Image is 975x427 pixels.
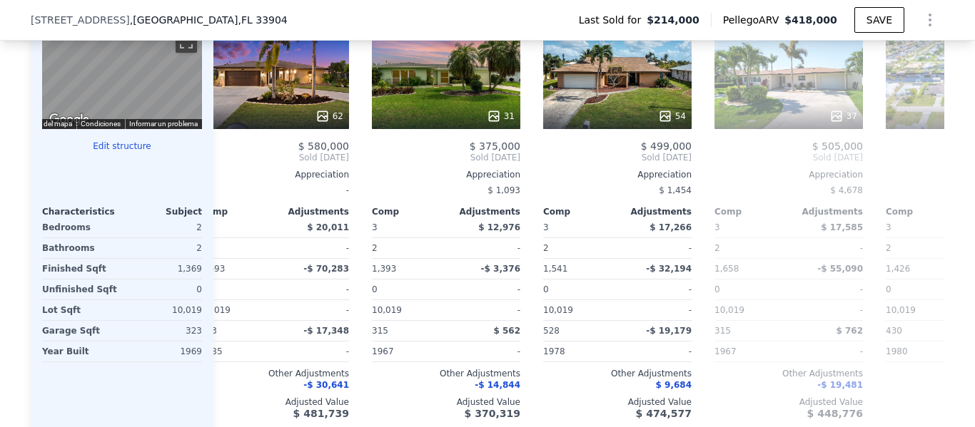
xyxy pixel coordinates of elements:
div: 1985 [201,341,272,361]
span: -$ 30,641 [303,380,349,390]
div: 2 [125,217,202,237]
span: $ 375,000 [470,140,520,152]
span: $ 1,454 [659,185,692,195]
span: 10,019 [543,305,573,315]
span: $ 580,000 [298,140,349,152]
span: $ 499,000 [641,140,692,152]
img: Google [46,110,93,129]
div: Unfinished Sqft [42,279,119,299]
span: $ 4,678 [830,185,863,195]
span: 10,019 [201,305,231,315]
div: - [792,238,863,258]
span: -$ 19,179 [646,326,692,336]
div: 1978 [543,341,615,361]
span: 528 [543,326,560,336]
div: Appreciation [543,169,692,180]
div: 37 [829,109,857,123]
div: 2 [543,238,615,258]
div: 54 [658,109,686,123]
span: 315 [372,326,388,336]
div: - [620,279,692,299]
div: Comp [714,206,789,217]
a: Abrir esta área en Google Maps (se abre en una ventana nueva) [46,110,93,129]
div: - [201,180,349,200]
button: SAVE [854,7,904,33]
div: Adjusted Value [714,396,863,408]
span: $ 9,684 [656,380,692,390]
div: Adjustments [446,206,520,217]
span: Sold [DATE] [714,152,863,163]
div: Other Adjustments [714,368,863,379]
span: 1,426 [886,264,910,274]
span: $ 17,266 [650,222,692,232]
div: 2 [714,238,786,258]
span: , [GEOGRAPHIC_DATA] [130,13,288,27]
div: - [620,238,692,258]
div: Adjusted Value [372,396,520,408]
span: $214,000 [647,13,699,27]
span: $ 448,776 [807,408,863,419]
div: - [278,279,349,299]
div: Lot Sqft [42,300,119,320]
span: Sold [DATE] [372,152,520,163]
span: Sold [DATE] [201,152,349,163]
span: $ 370,319 [465,408,520,419]
span: 3 [714,222,720,232]
span: $ 12,976 [478,222,520,232]
span: $ 20,011 [307,222,349,232]
div: 323 [125,321,202,341]
div: - [792,341,863,361]
div: 31 [487,109,515,123]
span: 10,019 [372,305,402,315]
div: Mapa [42,26,202,129]
div: Comp [886,206,960,217]
span: $ 17,585 [821,222,863,232]
span: -$ 17,348 [303,326,349,336]
div: Appreciation [372,169,520,180]
div: Adjusted Value [201,396,349,408]
div: - [449,238,520,258]
span: 0 [714,284,720,294]
span: -$ 70,283 [303,264,349,274]
div: - [449,300,520,320]
div: Other Adjustments [372,368,520,379]
span: 0 [886,284,891,294]
div: - [620,341,692,361]
div: 2 [886,238,957,258]
button: Datos del mapa [24,119,72,129]
span: Pellego ARV [723,13,785,27]
div: Characteristics [42,206,122,217]
div: Year Built [42,341,119,361]
div: Other Adjustments [543,368,692,379]
button: Edit structure [42,140,202,152]
div: 1,369 [125,259,202,279]
span: $ 762 [836,326,863,336]
div: Street View [42,26,202,129]
span: 430 [886,326,902,336]
div: 10,019 [125,300,202,320]
span: Last Sold for [579,13,647,27]
span: -$ 55,090 [817,264,863,274]
span: $ 505,000 [812,140,863,152]
div: Adjustments [275,206,349,217]
div: 1967 [372,341,443,361]
div: Adjustments [617,206,692,217]
span: , FL 33904 [238,14,287,26]
span: 315 [714,326,731,336]
div: 1967 [714,341,786,361]
span: -$ 19,481 [817,380,863,390]
span: [STREET_ADDRESS] [31,13,130,27]
span: $ 1,093 [487,185,520,195]
div: Comp [201,206,275,217]
div: - [620,300,692,320]
span: -$ 32,194 [646,264,692,274]
button: Activar o desactivar la vista de pantalla completa [176,31,197,53]
span: -$ 14,844 [475,380,520,390]
span: 1,693 [201,264,225,274]
span: Sold [DATE] [543,152,692,163]
span: $ 481,739 [293,408,349,419]
div: 2 [201,238,272,258]
div: Subject [122,206,202,217]
div: - [278,341,349,361]
span: 1,541 [543,264,567,274]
